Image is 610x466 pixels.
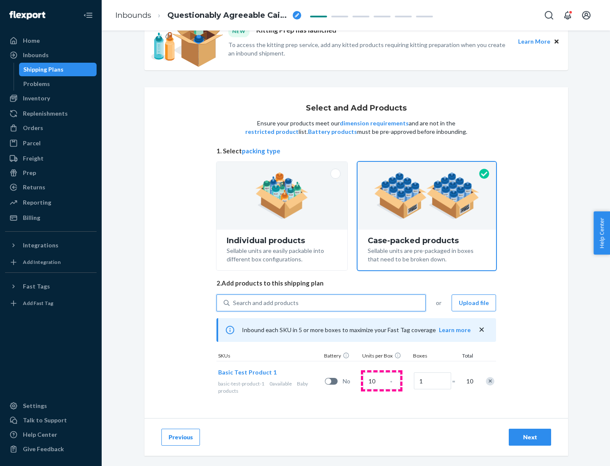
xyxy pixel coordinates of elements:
[343,377,360,386] span: No
[5,92,97,105] a: Inventory
[518,37,550,46] button: Learn More
[161,429,200,446] button: Previous
[19,77,97,91] a: Problems
[255,172,308,219] img: individual-pack.facf35554cb0f1810c75b2bd6df2d64e.png
[552,37,561,46] button: Close
[5,121,97,135] a: Orders
[216,279,496,288] span: 2. Add products to this shipping plan
[516,433,544,441] div: Next
[19,63,97,76] a: Shipping Plans
[509,429,551,446] button: Next
[5,413,97,427] a: Talk to Support
[23,416,67,424] div: Talk to Support
[23,445,64,453] div: Give Feedback
[322,352,360,361] div: Battery
[23,109,68,118] div: Replenishments
[5,48,97,62] a: Inbounds
[5,211,97,225] a: Billing
[436,299,441,307] span: or
[227,236,337,245] div: Individual products
[5,196,97,209] a: Reporting
[23,430,57,439] div: Help Center
[23,169,36,177] div: Prep
[593,211,610,255] button: Help Center
[452,377,460,386] span: =
[5,399,97,413] a: Settings
[368,245,486,264] div: Sellable units are pre-packaged in boxes that need to be broken down.
[228,41,510,58] p: To access the kitting prep service, add any kitted products requiring kitting preparation when yo...
[256,25,336,37] p: Kitting Prep has launched
[23,36,40,45] div: Home
[218,380,322,394] div: Baby products
[9,11,45,19] img: Flexport logo
[5,107,97,120] a: Replenishments
[23,402,47,410] div: Settings
[578,7,595,24] button: Open account menu
[5,442,97,456] button: Give Feedback
[5,180,97,194] a: Returns
[23,258,61,266] div: Add Integration
[80,7,97,24] button: Close Navigation
[5,136,97,150] a: Parcel
[23,65,64,74] div: Shipping Plans
[5,255,97,269] a: Add Integration
[5,166,97,180] a: Prep
[363,372,400,389] input: Case Quantity
[216,352,322,361] div: SKUs
[5,297,97,310] a: Add Fast Tag
[360,352,411,361] div: Units per Box
[23,241,58,250] div: Integrations
[374,172,480,219] img: case-pack.59cecea509d18c883b923b81aeac6d0b.png
[227,245,337,264] div: Sellable units are easily packable into different box configurations.
[340,119,409,128] button: dimension requirements
[368,236,486,245] div: Case-packed products
[23,300,53,307] div: Add Fast Tag
[5,280,97,293] button: Fast Tags
[23,139,41,147] div: Parcel
[245,128,299,136] button: restricted product
[5,34,97,47] a: Home
[414,372,451,389] input: Number of boxes
[244,119,468,136] p: Ensure your products meet our and are not in the list. must be pre-approved before inbounding.
[216,147,496,155] span: 1. Select
[242,147,280,155] button: packing type
[23,80,50,88] div: Problems
[541,7,557,24] button: Open Search Box
[5,152,97,165] a: Freight
[23,124,43,132] div: Orders
[486,377,494,386] div: Remove Item
[23,51,49,59] div: Inbounds
[216,318,496,342] div: Inbound each SKU in 5 or more boxes to maximize your Fast Tag coverage
[23,183,45,191] div: Returns
[308,128,357,136] button: Battery products
[477,325,486,334] button: close
[452,294,496,311] button: Upload file
[306,104,407,113] h1: Select and Add Products
[559,7,576,24] button: Open notifications
[454,352,475,361] div: Total
[439,326,471,334] button: Learn more
[23,94,50,103] div: Inventory
[228,25,250,37] div: NEW
[465,377,473,386] span: 10
[218,368,277,377] button: Basic Test Product 1
[218,369,277,376] span: Basic Test Product 1
[233,299,299,307] div: Search and add products
[23,154,44,163] div: Freight
[5,428,97,441] a: Help Center
[115,11,151,20] a: Inbounds
[23,198,51,207] div: Reporting
[23,214,40,222] div: Billing
[269,380,292,387] span: 0 available
[218,380,264,387] span: basic-test-product-1
[411,352,454,361] div: Boxes
[23,282,50,291] div: Fast Tags
[5,239,97,252] button: Integrations
[108,3,308,28] ol: breadcrumbs
[167,10,289,21] span: Questionably Agreeable Caiman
